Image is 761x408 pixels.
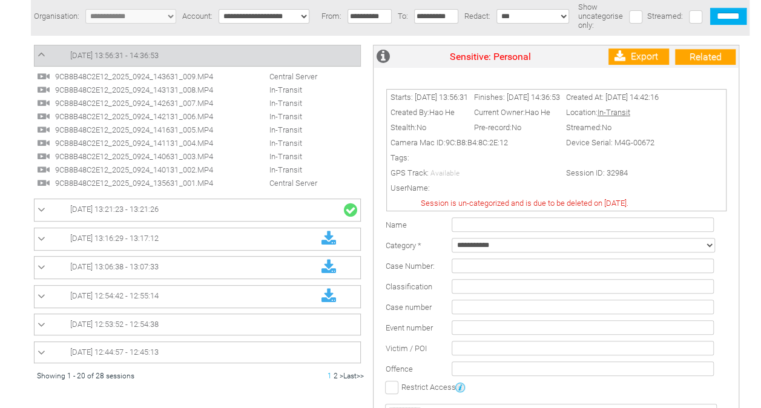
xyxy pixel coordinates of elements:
span: Showing 1 - 20 of 28 sessions [37,372,134,380]
img: video24.svg [37,96,50,110]
span: Show uncategorise only: [578,2,623,30]
label: Name [385,220,406,229]
a: 9CB8B48C2E12_2025_0924_143631_009.MP4 Central Server [37,71,323,80]
span: In-Transit [239,112,308,121]
span: 1 [328,372,332,380]
span: [DATE] 13:06:38 - 13:07:33 [70,262,159,271]
span: Streamed: [647,12,683,21]
span: 9CB8B48C2E12_2025_0924_142631_007.MP4 [52,99,237,108]
span: [DATE] 13:56:31 [414,93,467,102]
a: [DATE] 12:54:42 - 12:55:14 [38,289,357,304]
span: Classification [385,282,432,291]
a: 9CB8B48C2E12_2025_0924_141631_005.MP4 In-Transit [37,124,308,133]
span: [DATE] 14:42:16 [605,93,658,102]
span: Hao He [429,108,454,117]
span: Central Server [239,179,323,188]
span: M4G-00672 [614,138,654,147]
span: [DATE] 12:54:42 - 12:55:14 [70,291,159,300]
a: [DATE] 13:06:38 - 13:07:33 [38,260,357,275]
td: Restrict Access [382,379,736,395]
label: Category * [385,241,421,250]
a: Export [608,48,669,65]
span: [DATE] 13:56:31 - 14:36:53 [70,51,159,60]
td: Current Owner: [470,105,562,120]
img: video24.svg [37,163,50,176]
span: [DATE] 12:53:52 - 12:54:38 [70,320,159,329]
td: Stealth: [387,120,470,135]
a: 9CB8B48C2E12_2025_0924_140631_003.MP4 In-Transit [37,151,308,160]
span: 9CB8B48C2E12_2025_0924_140631_003.MP4 [52,152,237,161]
a: [DATE] 13:16:29 - 13:17:12 [38,231,357,247]
a: Last>> [343,372,364,380]
span: Starts: [390,93,412,102]
td: Location: [562,105,661,120]
img: video24.svg [37,110,50,123]
img: video24.svg [37,123,50,136]
span: GPS Track: [390,168,428,177]
a: 9CB8B48C2E12_2025_0924_135631_001.MP4 Central Server [37,177,323,186]
span: In-Transit [597,108,630,117]
span: Session ID: [565,168,604,177]
span: Session is un-categorized and is due to be deleted on [DATE]. [420,199,628,208]
span: 9CB8B48C2E12_2025_0924_141131_004.MP4 [52,139,237,148]
span: No [511,123,521,132]
img: video24.svg [37,176,50,189]
span: 9CB8B48C2E12_2025_0924_142131_006.MP4 [52,112,237,121]
span: No [601,123,611,132]
span: [DATE] 13:16:29 - 13:17:12 [70,234,159,243]
span: 9CB8B48C2E12_2025_0924_140131_002.MP4 [52,165,237,174]
span: Finishes: [473,93,504,102]
span: [DATE] 14:36:53 [506,93,559,102]
td: Pre-record: [470,120,562,135]
a: > [340,372,343,380]
span: Case number [385,303,431,312]
span: Central Server [239,72,323,81]
a: 9CB8B48C2E12_2025_0924_143131_008.MP4 In-Transit [37,84,308,93]
td: Sensitive: Personal [393,45,587,68]
a: 9CB8B48C2E12_2025_0924_142631_007.MP4 In-Transit [37,97,308,107]
span: [DATE] 13:21:23 - 13:21:26 [70,205,159,214]
td: Created By: [387,105,470,120]
span: Event number [385,323,432,332]
span: In-Transit [239,152,308,161]
span: UserName: [390,183,429,192]
a: 2 [334,372,338,380]
span: In-Transit [239,99,308,108]
span: In-Transit [239,125,308,134]
span: 9CB8B48C2E12_2025_0924_141631_005.MP4 [52,125,237,134]
td: Camera Mac ID: [387,135,562,150]
img: video24.svg [37,150,50,163]
span: Tags: [390,153,409,162]
a: 9CB8B48C2E12_2025_0924_142131_006.MP4 In-Transit [37,111,308,120]
a: Related [675,49,736,65]
span: Created At: [565,93,603,102]
td: Streamed: [562,120,661,135]
span: Device Serial: [565,138,612,147]
span: In-Transit [239,85,308,94]
span: In-Transit [239,139,308,148]
span: 9CB8B48C2E12_2025_0924_143131_008.MP4 [52,85,237,94]
span: 9C:B8:B4:8C:2E:12 [445,138,507,147]
a: 9CB8B48C2E12_2025_0924_140131_002.MP4 In-Transit [37,164,308,173]
a: [DATE] 12:44:57 - 12:45:13 [38,345,357,360]
a: [DATE] 13:56:31 - 14:36:53 [38,48,357,63]
a: [DATE] 13:21:23 - 13:21:26 [38,202,357,218]
img: video24.svg [37,70,50,83]
a: 9CB8B48C2E12_2025_0924_141131_004.MP4 In-Transit [37,137,308,146]
img: video24.svg [37,136,50,150]
span: No [416,123,426,132]
span: Offence [385,364,412,373]
span: Victim / POI [385,344,426,353]
img: video24.svg [37,83,50,96]
span: 9CB8B48C2E12_2025_0924_135631_001.MP4 [52,179,237,188]
span: 9CB8B48C2E12_2025_0924_143631_009.MP4 [52,72,237,81]
a: [DATE] 12:53:52 - 12:54:38 [38,317,357,332]
span: In-Transit [239,165,308,174]
span: [DATE] 12:44:57 - 12:45:13 [70,347,159,357]
span: 32984 [606,168,627,177]
span: Hao He [524,108,550,117]
span: Case Number: [385,262,434,271]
